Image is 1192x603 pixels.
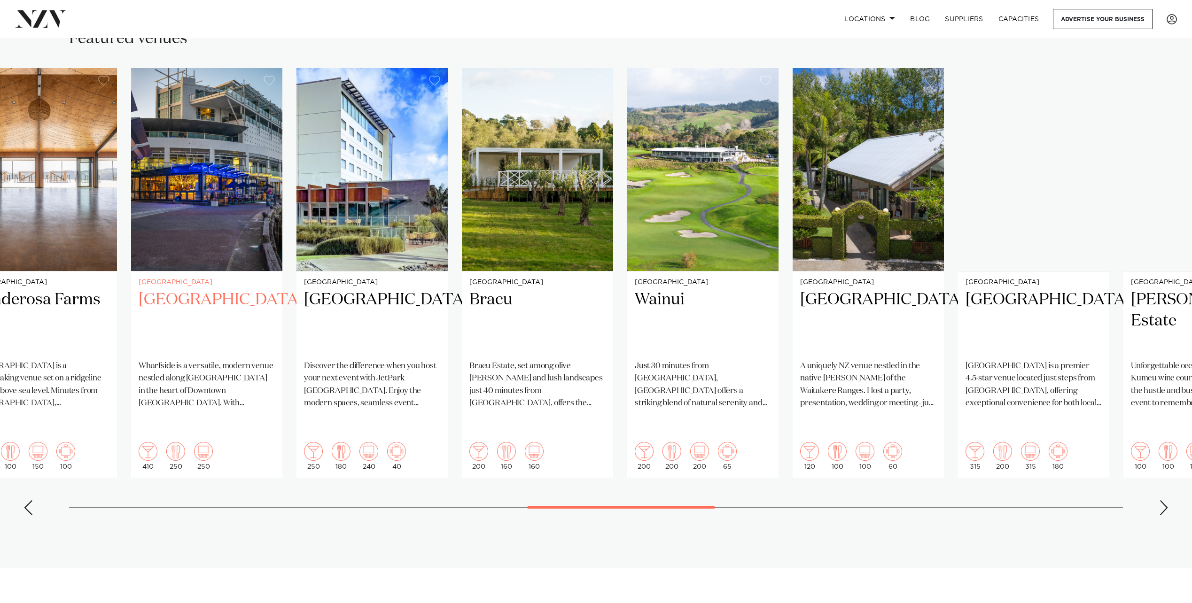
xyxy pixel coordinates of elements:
[469,360,606,410] p: Bracu Estate, set among olive [PERSON_NAME] and lush landscapes just 40 minutes from [GEOGRAPHIC_...
[296,68,448,478] swiper-slide: 18 / 36
[635,279,771,286] small: [GEOGRAPHIC_DATA]
[800,360,936,410] p: A uniquely NZ venue nestled in the native [PERSON_NAME] of the Waitakere Ranges. Host a party, pr...
[56,442,75,470] div: 100
[462,68,613,478] swiper-slide: 19 / 36
[883,442,902,470] div: 60
[1159,442,1177,461] img: dining.png
[304,442,323,461] img: cocktail.png
[793,68,944,478] a: [GEOGRAPHIC_DATA] [GEOGRAPHIC_DATA] A uniquely NZ venue nestled in the native [PERSON_NAME] of th...
[1131,442,1150,461] img: cocktail.png
[29,442,47,470] div: 150
[166,442,185,461] img: dining.png
[662,442,681,461] img: dining.png
[828,442,847,470] div: 100
[937,9,990,29] a: SUPPLIERS
[627,68,779,478] a: [GEOGRAPHIC_DATA] Wainui Just 30 minutes from [GEOGRAPHIC_DATA], [GEOGRAPHIC_DATA] offers a strik...
[635,442,654,470] div: 200
[194,442,213,461] img: theatre.png
[139,360,275,410] p: Wharfside is a versatile, modern venue nestled along [GEOGRAPHIC_DATA] in the heart of Downtown [...
[359,442,378,461] img: theatre.png
[304,360,440,410] p: Discover the difference when you host your next event with JetPark [GEOGRAPHIC_DATA]. Enjoy the m...
[856,442,874,461] img: theatre.png
[903,9,937,29] a: BLOG
[793,68,944,478] swiper-slide: 21 / 36
[856,442,874,470] div: 100
[1021,442,1040,470] div: 315
[131,68,282,478] swiper-slide: 17 / 36
[56,442,75,461] img: meeting.png
[966,279,1102,286] small: [GEOGRAPHIC_DATA]
[800,442,819,470] div: 120
[800,442,819,461] img: cocktail.png
[718,442,737,461] img: meeting.png
[966,360,1102,410] p: [GEOGRAPHIC_DATA] is a premier 4.5-star venue located just steps from [GEOGRAPHIC_DATA], offering...
[1049,442,1067,470] div: 180
[993,442,1012,461] img: dining.png
[1049,442,1067,461] img: meeting.png
[497,442,516,470] div: 160
[1131,442,1150,470] div: 100
[497,442,516,461] img: dining.png
[1,442,20,461] img: dining.png
[635,289,771,353] h2: Wainui
[69,28,187,49] h2: Featured venues
[1053,9,1153,29] a: Advertise your business
[991,9,1047,29] a: Capacities
[800,279,936,286] small: [GEOGRAPHIC_DATA]
[966,289,1102,353] h2: [GEOGRAPHIC_DATA]
[15,10,66,27] img: nzv-logo.png
[332,442,351,470] div: 180
[387,442,406,470] div: 40
[883,442,902,461] img: meeting.png
[29,442,47,461] img: theatre.png
[332,442,351,461] img: dining.png
[690,442,709,461] img: theatre.png
[469,442,488,461] img: cocktail.png
[993,442,1012,470] div: 200
[958,68,1109,478] a: Conference space at Novotel Auckland Airport [GEOGRAPHIC_DATA] [GEOGRAPHIC_DATA] [GEOGRAPHIC_DATA...
[139,289,275,353] h2: [GEOGRAPHIC_DATA]
[462,68,613,478] a: [GEOGRAPHIC_DATA] Bracu Bracu Estate, set among olive [PERSON_NAME] and lush landscapes just 40 m...
[139,442,157,461] img: cocktail.png
[662,442,681,470] div: 200
[304,442,323,470] div: 250
[635,360,771,410] p: Just 30 minutes from [GEOGRAPHIC_DATA], [GEOGRAPHIC_DATA] offers a striking blend of natural sere...
[837,9,903,29] a: Locations
[635,442,654,461] img: cocktail.png
[627,68,779,478] swiper-slide: 20 / 36
[469,279,606,286] small: [GEOGRAPHIC_DATA]
[525,442,544,470] div: 160
[469,442,488,470] div: 200
[718,442,737,470] div: 65
[166,442,185,470] div: 250
[966,442,984,470] div: 315
[1159,442,1177,470] div: 100
[958,68,1109,478] swiper-slide: 22 / 36
[194,442,213,470] div: 250
[690,442,709,470] div: 200
[304,279,440,286] small: [GEOGRAPHIC_DATA]
[525,442,544,461] img: theatre.png
[1021,442,1040,461] img: theatre.png
[387,442,406,461] img: meeting.png
[304,289,440,353] h2: [GEOGRAPHIC_DATA]
[296,68,448,478] a: [GEOGRAPHIC_DATA] [GEOGRAPHIC_DATA] Discover the difference when you host your next event with Je...
[1,442,20,470] div: 100
[966,442,984,461] img: cocktail.png
[139,279,275,286] small: [GEOGRAPHIC_DATA]
[359,442,378,470] div: 240
[469,289,606,353] h2: Bracu
[800,289,936,353] h2: [GEOGRAPHIC_DATA]
[828,442,847,461] img: dining.png
[139,442,157,470] div: 410
[131,68,282,478] a: [GEOGRAPHIC_DATA] [GEOGRAPHIC_DATA] Wharfside is a versatile, modern venue nestled along [GEOGRAP...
